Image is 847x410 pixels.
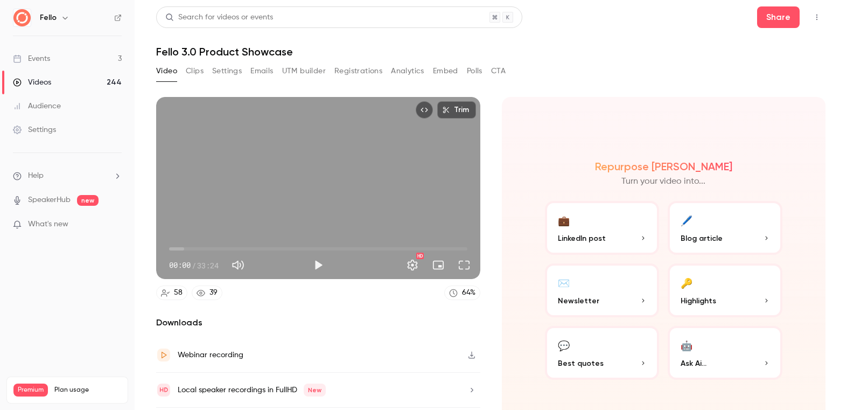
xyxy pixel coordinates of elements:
span: Newsletter [558,295,599,307]
h2: Downloads [156,316,480,329]
button: Settings [212,62,242,80]
button: Video [156,62,177,80]
span: 00:00 [169,260,191,271]
button: 🔑Highlights [668,263,782,317]
span: LinkedIn post [558,233,606,244]
div: Audience [13,101,61,112]
img: logo_orange.svg [17,17,26,26]
div: 💬 [558,337,570,353]
div: 39 [209,287,218,298]
a: 64% [444,286,480,300]
button: Registrations [334,62,382,80]
div: Domain: [DOMAIN_NAME] [28,28,118,37]
li: help-dropdown-opener [13,170,122,182]
img: Fello [13,9,31,26]
button: Embed video [416,101,433,119]
button: Play [307,254,329,276]
button: UTM builder [282,62,326,80]
div: Videos [13,77,51,88]
button: Analytics [391,62,424,80]
h1: Fello 3.0 Product Showcase [156,45,825,58]
img: website_grey.svg [17,28,26,37]
img: tab_domain_overview_orange.svg [29,62,38,71]
button: 🖊️Blog article [668,201,782,255]
span: Plan usage [54,386,121,394]
a: SpeakerHub [28,194,71,206]
span: new [77,195,99,206]
span: 33:24 [197,260,219,271]
button: Full screen [453,254,475,276]
div: 🖊️ [681,212,692,228]
button: CTA [491,62,506,80]
div: ✉️ [558,274,570,291]
span: / [192,260,196,271]
button: 💬Best quotes [545,326,660,380]
button: Clips [186,62,204,80]
button: Share [757,6,800,28]
div: 🤖 [681,337,692,353]
button: Emails [250,62,273,80]
h2: Repurpose [PERSON_NAME] [595,160,732,173]
button: Trim [437,101,476,119]
button: Settings [402,254,423,276]
div: Local speaker recordings in FullHD [178,384,326,397]
div: Webinar recording [178,349,243,362]
span: Ask Ai... [681,358,706,369]
div: 💼 [558,212,570,228]
iframe: Noticeable Trigger [109,220,122,230]
a: 58 [156,286,187,300]
div: HD [416,253,424,259]
button: Mute [227,254,249,276]
div: 00:00 [169,260,219,271]
div: v 4.0.25 [30,17,53,26]
button: Turn on miniplayer [428,254,449,276]
span: Best quotes [558,358,604,369]
button: 🤖Ask Ai... [668,326,782,380]
button: ✉️Newsletter [545,263,660,317]
p: Turn your video into... [621,175,705,188]
button: Top Bar Actions [808,9,825,26]
div: Domain Overview [41,64,96,71]
span: New [304,384,326,397]
div: 64 % [462,287,475,298]
div: Keywords by Traffic [119,64,181,71]
span: Blog article [681,233,723,244]
button: Embed [433,62,458,80]
button: Polls [467,62,482,80]
span: What's new [28,219,68,230]
span: Help [28,170,44,182]
span: Premium [13,384,48,397]
h6: Fello [40,12,57,23]
div: Settings [13,124,56,135]
span: Highlights [681,295,716,307]
button: 💼LinkedIn post [545,201,660,255]
a: 39 [192,286,222,300]
div: 🔑 [681,274,692,291]
img: tab_keywords_by_traffic_grey.svg [107,62,116,71]
div: Search for videos or events [165,12,273,23]
div: Events [13,53,50,64]
div: 58 [174,287,183,298]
